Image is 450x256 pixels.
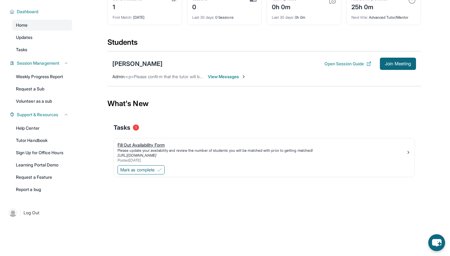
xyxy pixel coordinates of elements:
img: Mark as complete [157,167,162,172]
span: Next title : [351,15,368,20]
span: | [20,209,21,216]
a: [URL][DOMAIN_NAME] [118,153,156,158]
span: Mark as complete [120,167,155,173]
span: First Match : [113,15,132,20]
a: Fill Out Availability FormPlease update your availability and review the number of students you w... [114,138,414,164]
a: Volunteer as a sub [12,96,72,107]
button: Support & Resources [14,112,69,118]
div: Please update your availability and review the number of students you will be matched with prior ... [118,148,406,153]
a: Learning Portal Demo [12,159,72,170]
a: Request a Sub [12,83,72,94]
div: Students [107,37,421,51]
span: Updates [16,34,33,40]
a: Tutor Handbook [12,135,72,146]
a: Help Center [12,123,72,134]
button: Session Management [14,60,69,66]
a: Sign Up for Office Hours [12,147,72,158]
span: Tasks [16,47,27,53]
span: Last 30 days : [272,15,294,20]
div: [DATE] [113,11,177,20]
div: 0h 0m [272,2,296,11]
div: Advanced Tutor/Mentor [351,11,416,20]
div: What's New [107,90,421,117]
a: |Log Out [6,206,72,220]
a: Report a bug [12,184,72,195]
span: Last 30 days : [192,15,214,20]
a: Home [12,20,72,31]
div: Fill Out Availability Form [118,142,406,148]
span: Support & Resources [17,112,58,118]
a: Request a Feature [12,172,72,183]
button: Open Session Guide [324,61,371,67]
div: [PERSON_NAME] [112,59,163,68]
span: Log Out [24,210,39,216]
span: Tasks [114,123,130,132]
a: Weekly Progress Report [12,71,72,82]
span: Home [16,22,28,28]
button: Mark as complete [118,165,165,174]
button: chat-button [428,234,445,251]
span: Dashboard [17,9,39,15]
div: 0 Sessions [192,11,257,20]
span: 1 [133,124,139,131]
button: Join Meeting [380,58,416,70]
div: Posted [DATE] [118,158,406,163]
div: 0h 0m [272,11,336,20]
span: Join Meeting [385,62,411,66]
div: 1 [113,2,142,11]
a: Tasks [12,44,72,55]
span: Session Management [17,60,59,66]
button: Dashboard [14,9,69,15]
a: Updates [12,32,72,43]
img: Chevron-Right [241,74,246,79]
div: 25h 0m [351,2,388,11]
span: <p>Please confirm that the tutor will be able to attend your first assigned meeting time before j... [126,74,347,79]
span: Admin : [112,74,126,79]
span: View Messages [208,74,246,80]
div: 0 [192,2,208,11]
img: user-img [9,208,17,217]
